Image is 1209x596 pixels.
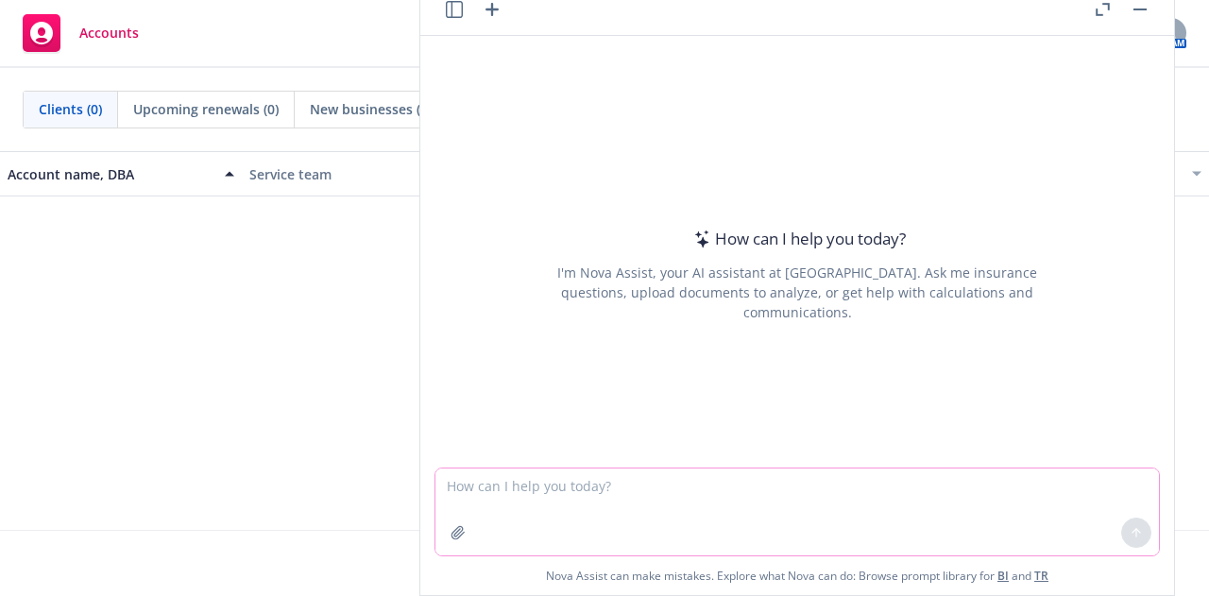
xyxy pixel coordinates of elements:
button: Service team [242,151,484,196]
div: I'm Nova Assist, your AI assistant at [GEOGRAPHIC_DATA]. Ask me insurance questions, upload docum... [532,263,1063,322]
div: Account name, DBA [8,164,213,184]
span: Accounts [79,26,139,41]
a: BI [997,568,1009,584]
span: Nova Assist can make mistakes. Explore what Nova can do: Browse prompt library for and [428,556,1166,595]
span: Upcoming renewals (0) [133,99,279,119]
a: TR [1034,568,1048,584]
a: Accounts [15,7,146,60]
div: Service team [249,164,476,184]
span: Clients (0) [39,99,102,119]
span: New businesses (0) [310,99,432,119]
div: How can I help you today? [689,227,906,251]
